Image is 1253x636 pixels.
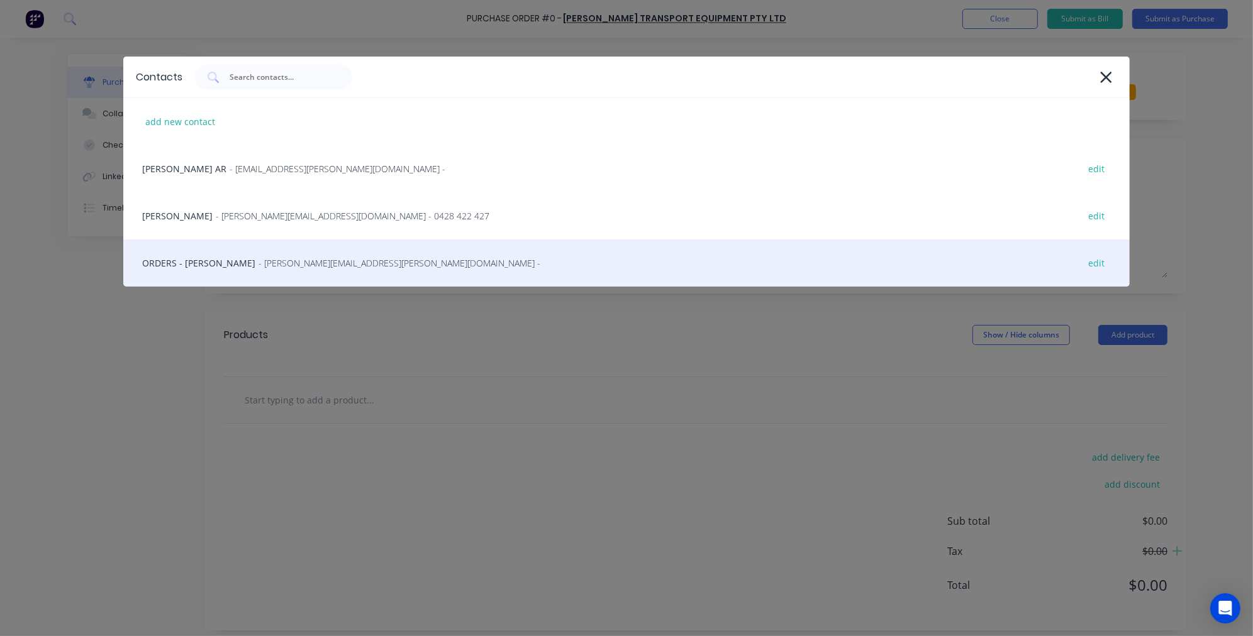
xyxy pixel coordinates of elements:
[123,239,1130,287] div: ORDERS - [PERSON_NAME]
[228,71,333,84] input: Search contacts...
[139,112,221,131] div: add new contact
[259,256,540,270] span: - [PERSON_NAME][EMAIL_ADDRESS][PERSON_NAME][DOMAIN_NAME] -
[123,192,1130,239] div: [PERSON_NAME]
[230,162,445,175] span: - [EMAIL_ADDRESS][PERSON_NAME][DOMAIN_NAME] -
[1210,593,1240,623] div: Open Intercom Messenger
[216,209,489,222] span: - [PERSON_NAME][EMAIL_ADDRESS][DOMAIN_NAME] - 0428 422 427
[1082,253,1111,273] div: edit
[123,145,1130,192] div: [PERSON_NAME] AR
[1082,159,1111,178] div: edit
[136,70,182,85] div: Contacts
[1082,206,1111,226] div: edit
